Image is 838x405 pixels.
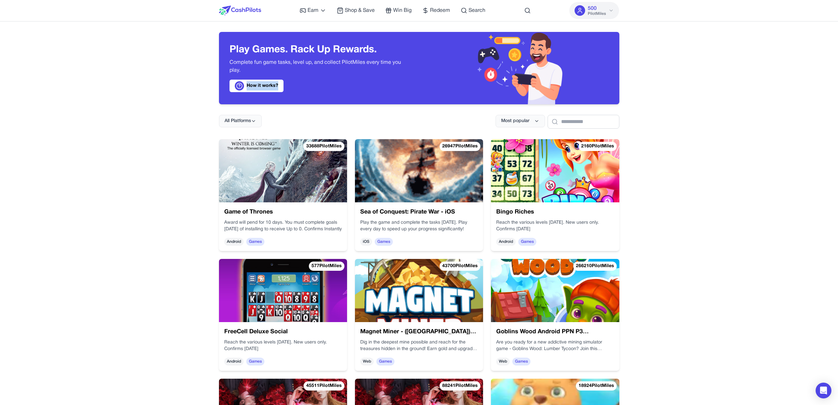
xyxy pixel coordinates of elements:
[816,383,831,398] div: Open Intercom Messenger
[496,115,545,127] button: Most popular
[337,7,375,14] a: Shop & Save
[393,7,412,14] span: Win Big
[501,118,529,124] span: Most popular
[469,7,485,14] span: Search
[308,7,318,14] span: Earn
[569,2,619,19] button: 500PilotMiles
[588,11,606,16] span: PilotMiles
[430,7,450,14] span: Redeem
[422,7,450,14] a: Redeem
[345,7,375,14] span: Shop & Save
[300,7,326,14] a: Earn
[230,44,409,56] h3: Play Games. Rack Up Rewards.
[588,5,597,13] span: 500
[385,7,412,14] a: Win Big
[219,115,262,127] button: All Platforms
[469,32,570,104] img: Header decoration
[219,6,261,15] img: CashPilots Logo
[230,80,284,92] a: How it works?
[461,7,485,14] a: Search
[230,59,409,74] p: Complete fun game tasks, level up, and collect PilotMiles every time you play.
[225,118,251,124] span: All Platforms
